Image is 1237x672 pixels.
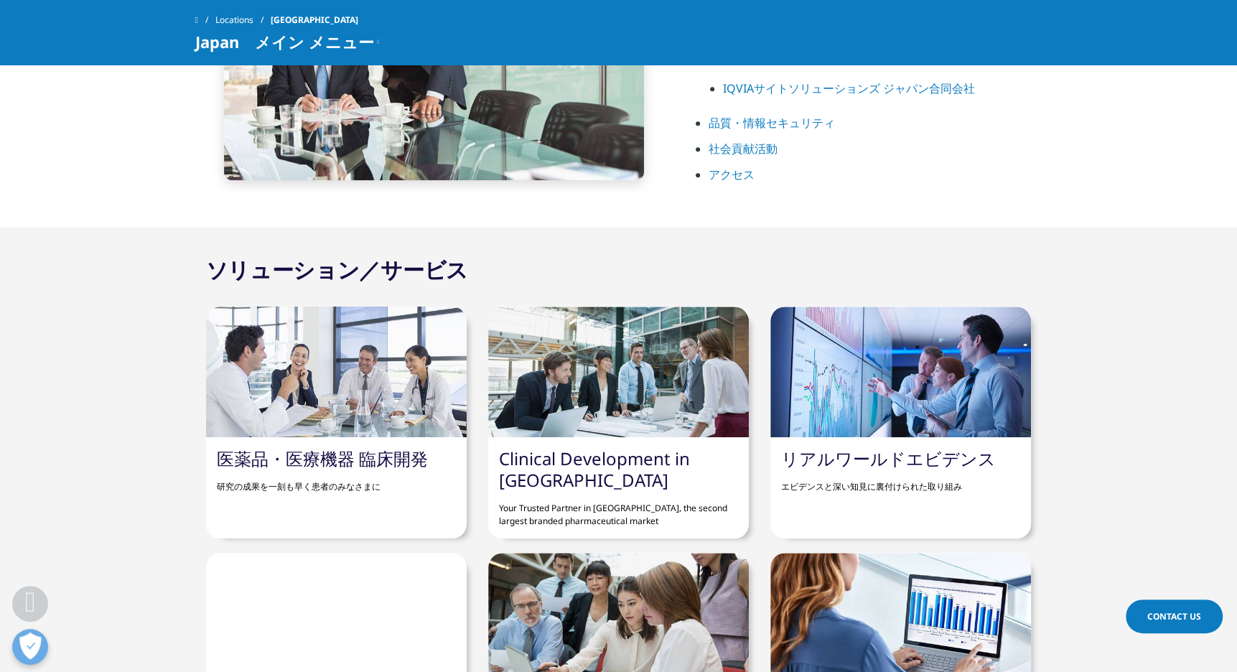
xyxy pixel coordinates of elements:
h2: ソリューション／サービス [206,256,468,284]
a: 品質・情報セキュリティ [709,115,835,131]
button: 優先設定センターを開く [12,629,48,665]
a: Locations [215,7,271,33]
a: 医薬品・医療機器 臨床開発 [217,447,428,470]
span: Japan メイン メニュー [195,33,374,50]
p: Your Trusted Partner in [GEOGRAPHIC_DATA], the second largest branded pharmaceutical market [499,491,738,528]
a: IQVIAサイトソリューションズ ジャパン合同会社 [723,80,975,96]
p: エビデンスと深い知見に裏付けられた取り組み [781,470,1020,493]
span: [GEOGRAPHIC_DATA] [271,7,358,33]
a: Contact Us [1126,599,1223,633]
p: 研究の成果を一刻も早く患者のみなさまに [217,470,456,493]
a: Clinical Development in [GEOGRAPHIC_DATA] [499,447,690,492]
span: Contact Us [1147,610,1201,622]
a: 社会貢献活動 [709,141,778,157]
a: リアルワールドエビデンス [781,447,996,470]
a: アクセス [709,167,755,182]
